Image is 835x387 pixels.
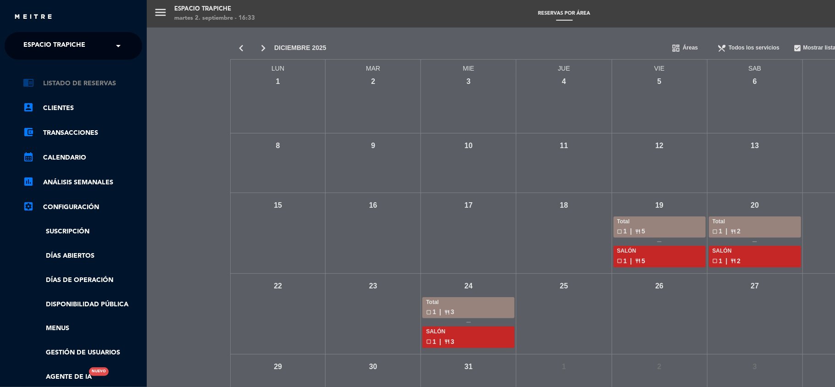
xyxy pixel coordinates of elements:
a: Agente de IA [23,372,92,382]
a: Calendario [23,152,142,163]
span: Espacio Trapiche [23,36,85,55]
i: settings_applications [23,201,34,212]
a: ANÁLISIS SEMANALES [23,177,142,188]
a: Gestión de usuarios [23,348,142,358]
img: MEITRE [14,14,53,21]
a: Suscripción [23,227,142,237]
i: account_box [23,102,34,113]
a: Transacciones [23,127,142,138]
a: Días abiertos [23,251,142,261]
div: Nuevo [89,367,109,376]
i: account_balance_wallet [23,127,34,138]
a: Clientes [23,103,142,114]
a: Disponibilidad pública [23,299,142,310]
a: Menus [23,323,142,334]
a: Configuración [23,202,142,213]
i: chrome_reader_mode [23,77,34,88]
a: Días de Operación [23,275,142,286]
i: assessment [23,176,34,187]
a: Listado de Reservas [23,78,142,89]
i: calendar_month [23,151,34,162]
